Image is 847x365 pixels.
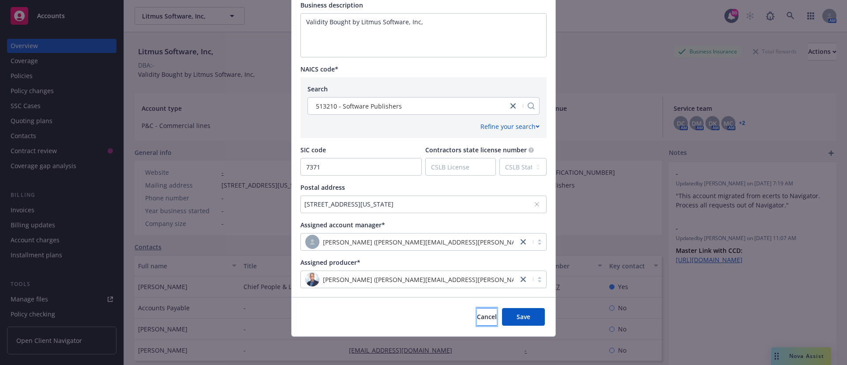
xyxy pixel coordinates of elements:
img: photo [305,272,319,286]
button: [STREET_ADDRESS][US_STATE] [300,196,547,213]
span: Search [307,85,328,93]
button: Save [502,308,545,326]
span: Postal address [300,183,345,192]
input: SIC Code [301,158,421,175]
span: photo[PERSON_NAME] ([PERSON_NAME][EMAIL_ADDRESS][PERSON_NAME][DOMAIN_NAME]) [305,272,513,286]
input: CSLB License [426,158,495,175]
a: close [518,274,528,285]
span: Assigned producer* [300,258,360,267]
span: [PERSON_NAME] ([PERSON_NAME][EMAIL_ADDRESS][PERSON_NAME][DOMAIN_NAME]) [323,275,580,284]
textarea: Enter business description [300,13,547,57]
span: SIC code [300,146,326,154]
span: Assigned account manager* [300,221,385,229]
span: Contractors state license number [425,146,527,154]
span: NAICS code* [300,65,338,73]
span: Business description [300,1,363,9]
a: close [508,101,518,111]
span: 513210 - Software Publishers [316,102,402,111]
span: [PERSON_NAME] ([PERSON_NAME][EMAIL_ADDRESS][PERSON_NAME][DOMAIN_NAME]) [305,235,513,249]
span: Save [517,312,530,321]
div: [STREET_ADDRESS][US_STATE] [304,199,534,209]
span: [PERSON_NAME] ([PERSON_NAME][EMAIL_ADDRESS][PERSON_NAME][DOMAIN_NAME]) [323,237,580,247]
button: Cancel [477,308,497,326]
span: Cancel [477,312,497,321]
a: close [518,237,528,247]
span: 513210 - Software Publishers [312,102,503,111]
div: Refine your search [480,122,540,131]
